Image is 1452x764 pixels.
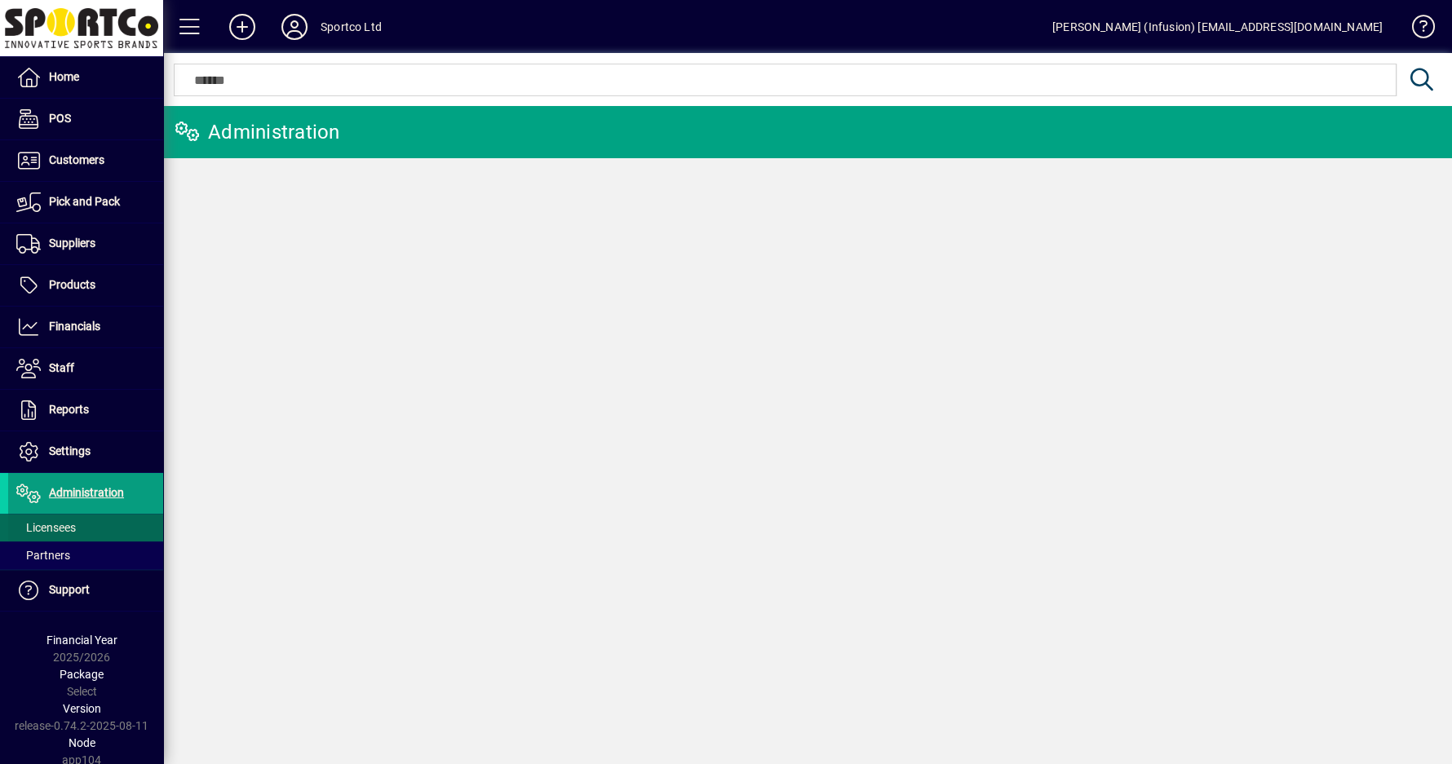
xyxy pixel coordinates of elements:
[216,12,268,42] button: Add
[268,12,321,42] button: Profile
[8,307,163,347] a: Financials
[49,195,120,208] span: Pick and Pack
[8,182,163,223] a: Pick and Pack
[8,541,163,569] a: Partners
[69,736,95,749] span: Node
[46,634,117,647] span: Financial Year
[63,702,101,715] span: Version
[8,140,163,181] a: Customers
[8,348,163,389] a: Staff
[8,265,163,306] a: Products
[49,403,89,416] span: Reports
[8,431,163,472] a: Settings
[8,514,163,541] a: Licensees
[49,153,104,166] span: Customers
[8,99,163,139] a: POS
[49,486,124,499] span: Administration
[1399,3,1432,56] a: Knowledge Base
[8,390,163,431] a: Reports
[1052,14,1383,40] div: [PERSON_NAME] (Infusion) [EMAIL_ADDRESS][DOMAIN_NAME]
[60,668,104,681] span: Package
[49,320,100,333] span: Financials
[49,236,95,250] span: Suppliers
[8,223,163,264] a: Suppliers
[49,444,91,457] span: Settings
[49,278,95,291] span: Products
[175,119,340,145] div: Administration
[16,521,76,534] span: Licensees
[321,14,382,40] div: Sportco Ltd
[8,57,163,98] a: Home
[49,583,90,596] span: Support
[8,570,163,611] a: Support
[16,549,70,562] span: Partners
[49,70,79,83] span: Home
[49,361,74,374] span: Staff
[49,112,71,125] span: POS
